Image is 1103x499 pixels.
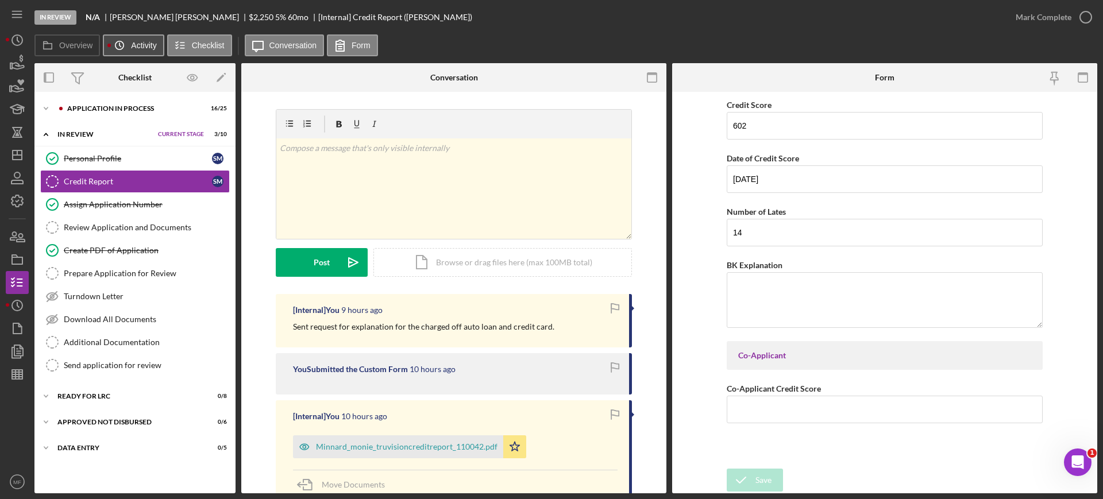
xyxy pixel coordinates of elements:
label: Co-Applicant Credit Score [727,384,821,393]
button: Activity [103,34,164,56]
time: 2025-09-22 16:38 [341,305,383,315]
div: Create PDF of Application [64,246,229,255]
div: Mark Complete [1016,6,1071,29]
div: S M [212,176,223,187]
a: Review Application and Documents [40,216,230,239]
div: Checklist [118,73,152,82]
span: 1 [1087,448,1097,458]
button: Save [727,469,783,492]
div: Minnard_monie_truvisioncreditreport_110042.pdf [316,442,497,451]
text: MF [13,479,21,485]
div: Review Application and Documents [64,223,229,232]
button: MF [6,470,29,493]
a: Create PDF of Application [40,239,230,262]
button: Conversation [245,34,325,56]
div: Turndown Letter [64,292,229,301]
label: Number of Lates [727,207,786,216]
div: [Internal] You [293,412,340,421]
time: 2025-09-22 16:02 [341,412,387,421]
div: 5 % [275,13,286,22]
a: Download All Documents [40,308,230,331]
div: [PERSON_NAME] [PERSON_NAME] [110,13,249,22]
button: Minnard_monie_truvisioncreditreport_110042.pdf [293,435,526,458]
div: Save [755,469,772,492]
div: Send application for review [64,361,229,370]
a: Credit ReportSM [40,170,230,193]
div: Form [875,73,894,82]
iframe: Intercom live chat [1064,448,1092,476]
button: Post [276,248,368,277]
label: Credit Score [727,100,772,110]
label: Conversation [269,41,317,50]
a: Additional Documentation [40,331,230,354]
a: Assign Application Number [40,193,230,216]
a: Send application for review [40,354,230,377]
label: Overview [59,41,92,50]
div: 60 mo [288,13,308,22]
div: Credit Report [64,177,212,186]
button: Overview [34,34,100,56]
div: Application In Process [67,105,198,112]
div: In Review [57,131,152,138]
button: Checklist [167,34,232,56]
div: Approved Not Disbursed [57,419,198,425]
b: N/A [86,13,100,22]
div: In Review [34,10,76,25]
div: Ready for LRC [57,393,198,400]
div: Conversation [430,73,478,82]
a: Prepare Application for Review [40,262,230,285]
button: Form [327,34,378,56]
label: Activity [131,41,156,50]
p: Sent request for explanation for the charged off auto loan and credit card. [293,320,554,333]
a: Personal ProfileSM [40,147,230,170]
div: Post [314,248,330,277]
div: Co-Applicant [738,351,1031,360]
button: Mark Complete [1004,6,1097,29]
div: 0 / 5 [206,444,227,451]
label: Checklist [192,41,225,50]
div: S M [212,153,223,164]
span: $2,250 [249,12,273,22]
label: Form [352,41,371,50]
span: Current Stage [158,131,204,138]
label: BK Explanation [727,260,782,270]
div: Additional Documentation [64,338,229,347]
div: You Submitted the Custom Form [293,365,408,374]
div: 16 / 25 [206,105,227,112]
label: Date of Credit Score [727,153,799,163]
div: 0 / 8 [206,393,227,400]
div: 3 / 10 [206,131,227,138]
div: Download All Documents [64,315,229,324]
div: [Internal] You [293,305,340,315]
time: 2025-09-22 16:04 [410,365,456,374]
span: Move Documents [322,479,385,489]
div: Prepare Application for Review [64,269,229,278]
div: [Internal] Credit Report ([PERSON_NAME]) [318,13,472,22]
div: 0 / 6 [206,419,227,425]
div: Assign Application Number [64,200,229,209]
button: Move Documents [293,470,396,499]
div: Data Entry [57,444,198,451]
a: Turndown Letter [40,285,230,308]
div: Personal Profile [64,154,212,163]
